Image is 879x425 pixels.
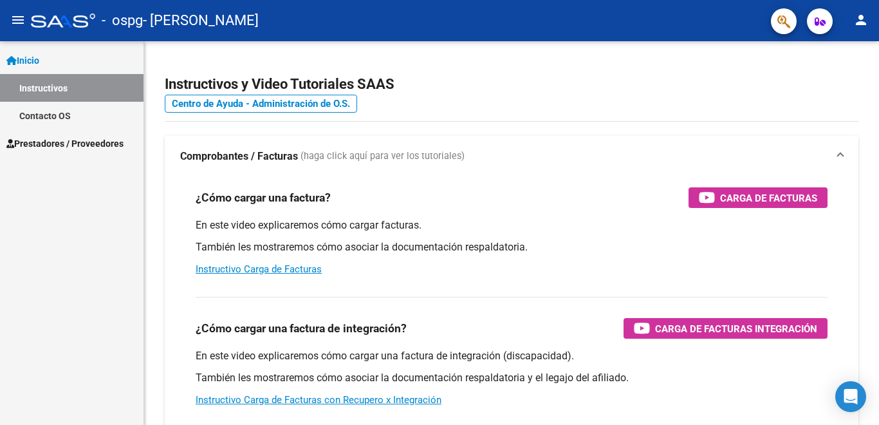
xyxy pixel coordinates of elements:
h3: ¿Cómo cargar una factura de integración? [196,319,407,337]
strong: Comprobantes / Facturas [180,149,298,164]
span: Carga de Facturas [720,190,817,206]
p: También les mostraremos cómo asociar la documentación respaldatoria. [196,240,828,254]
h2: Instructivos y Video Tutoriales SAAS [165,72,858,97]
span: Inicio [6,53,39,68]
p: En este video explicaremos cómo cargar una factura de integración (discapacidad). [196,349,828,363]
span: Carga de Facturas Integración [655,321,817,337]
span: (haga click aquí para ver los tutoriales) [301,149,465,164]
span: Prestadores / Proveedores [6,137,124,151]
button: Carga de Facturas [689,187,828,208]
button: Carga de Facturas Integración [624,318,828,339]
a: Centro de Ayuda - Administración de O.S. [165,95,357,113]
mat-icon: menu [10,12,26,28]
a: Instructivo Carga de Facturas con Recupero x Integración [196,394,441,406]
span: - [PERSON_NAME] [143,6,259,35]
mat-icon: person [853,12,869,28]
span: - ospg [102,6,143,35]
p: En este video explicaremos cómo cargar facturas. [196,218,828,232]
a: Instructivo Carga de Facturas [196,263,322,275]
p: También les mostraremos cómo asociar la documentación respaldatoria y el legajo del afiliado. [196,371,828,385]
mat-expansion-panel-header: Comprobantes / Facturas (haga click aquí para ver los tutoriales) [165,136,858,177]
h3: ¿Cómo cargar una factura? [196,189,331,207]
div: Open Intercom Messenger [835,381,866,412]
